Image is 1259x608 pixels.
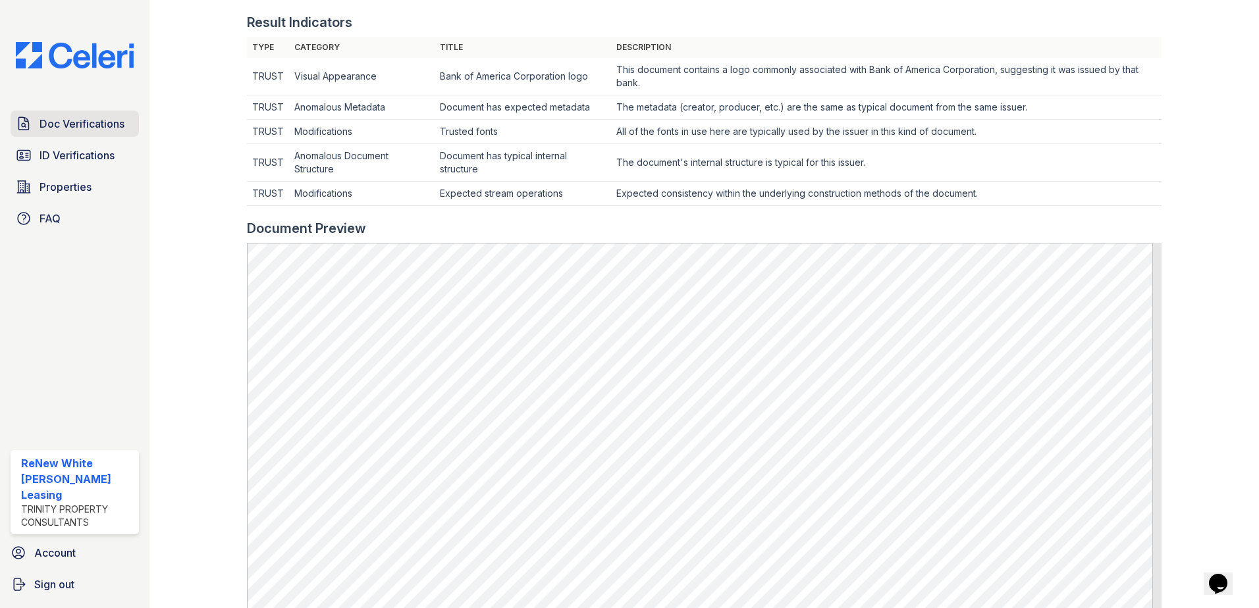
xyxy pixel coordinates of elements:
td: Expected stream operations [435,182,611,206]
td: Expected consistency within the underlying construction methods of the document. [611,182,1162,206]
td: All of the fonts in use here are typically used by the issuer in this kind of document. [611,120,1162,144]
a: Account [5,540,144,566]
span: Account [34,545,76,561]
a: Sign out [5,571,144,597]
a: FAQ [11,205,139,232]
div: ReNew White [PERSON_NAME] Leasing [21,455,134,503]
div: Trinity Property Consultants [21,503,134,529]
span: Sign out [34,576,74,592]
span: Properties [40,179,92,195]
td: Modifications [289,120,435,144]
td: The metadata (creator, producer, etc.) are the same as typical document from the same issuer. [611,95,1162,120]
th: Description [611,37,1162,58]
td: This document contains a logo commonly associated with Bank of America Corporation, suggesting it... [611,58,1162,95]
td: Anomalous Document Structure [289,144,435,182]
div: Document Preview [247,219,366,238]
td: Modifications [289,182,435,206]
span: Doc Verifications [40,116,124,132]
td: Bank of America Corporation logo [435,58,611,95]
th: Type [247,37,289,58]
a: ID Verifications [11,142,139,168]
a: Properties [11,174,139,200]
td: Anomalous Metadata [289,95,435,120]
td: TRUST [247,120,289,144]
iframe: chat widget [1204,555,1246,595]
td: TRUST [247,95,289,120]
div: Result Indicators [247,13,352,32]
td: The document's internal structure is typical for this issuer. [611,144,1162,182]
a: Doc Verifications [11,111,139,137]
td: Document has typical internal structure [435,144,611,182]
td: TRUST [247,58,289,95]
td: TRUST [247,182,289,206]
span: ID Verifications [40,147,115,163]
th: Category [289,37,435,58]
td: TRUST [247,144,289,182]
img: CE_Logo_Blue-a8612792a0a2168367f1c8372b55b34899dd931a85d93a1a3d3e32e68fde9ad4.png [5,42,144,68]
th: Title [435,37,611,58]
td: Document has expected metadata [435,95,611,120]
span: FAQ [40,211,61,226]
td: Trusted fonts [435,120,611,144]
td: Visual Appearance [289,58,435,95]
